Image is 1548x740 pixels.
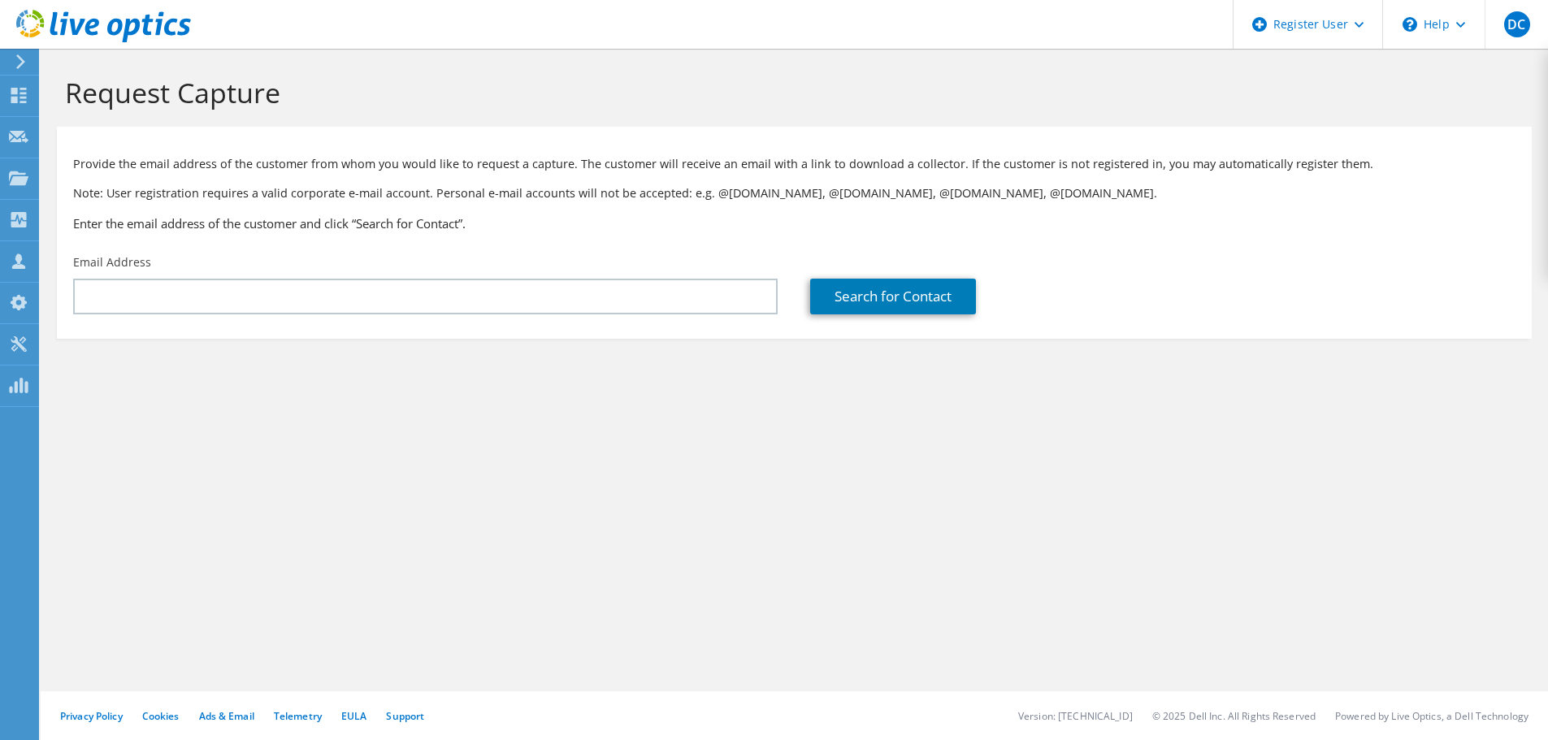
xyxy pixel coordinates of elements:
[199,709,254,723] a: Ads & Email
[60,709,123,723] a: Privacy Policy
[1504,11,1530,37] span: DC
[1152,709,1316,723] li: © 2025 Dell Inc. All Rights Reserved
[810,279,976,314] a: Search for Contact
[1403,17,1417,32] svg: \n
[73,184,1515,202] p: Note: User registration requires a valid corporate e-mail account. Personal e-mail accounts will ...
[142,709,180,723] a: Cookies
[73,155,1515,173] p: Provide the email address of the customer from whom you would like to request a capture. The cust...
[73,214,1515,232] h3: Enter the email address of the customer and click “Search for Contact”.
[386,709,424,723] a: Support
[65,76,1515,110] h1: Request Capture
[1018,709,1133,723] li: Version: [TECHNICAL_ID]
[1335,709,1528,723] li: Powered by Live Optics, a Dell Technology
[274,709,322,723] a: Telemetry
[73,254,151,270] label: Email Address
[341,709,366,723] a: EULA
